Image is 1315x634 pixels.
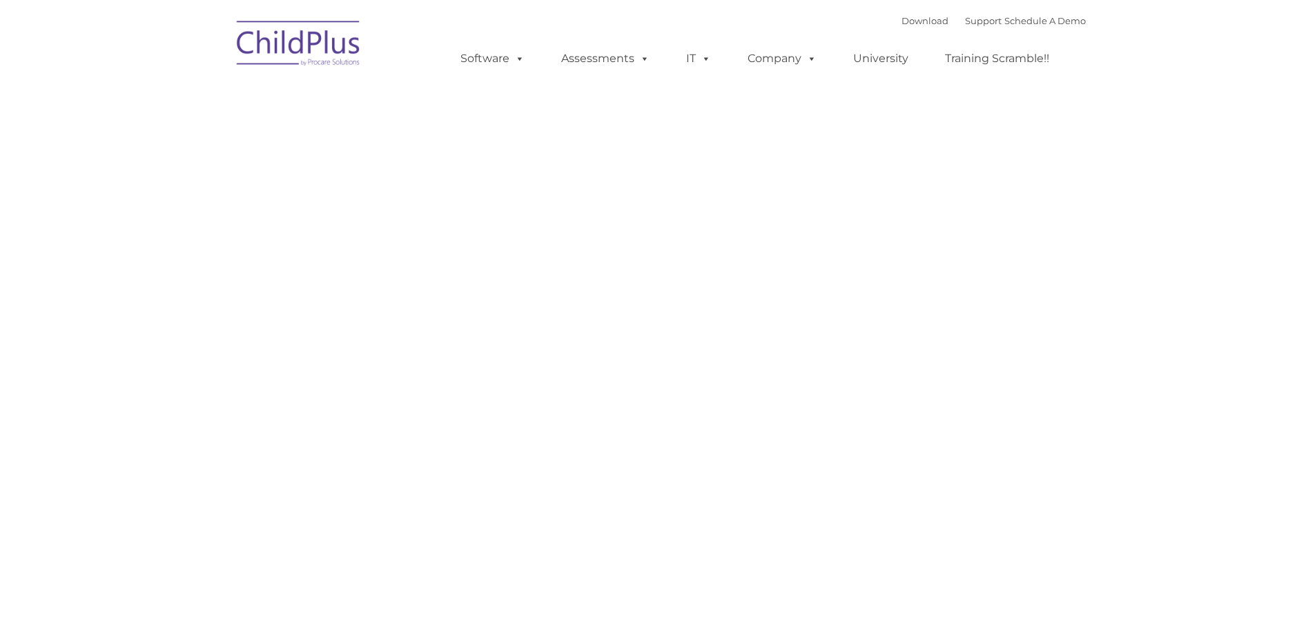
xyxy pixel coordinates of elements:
[734,45,830,72] a: Company
[447,45,538,72] a: Software
[902,15,1086,26] font: |
[839,45,922,72] a: University
[965,15,1002,26] a: Support
[1004,15,1086,26] a: Schedule A Demo
[902,15,948,26] a: Download
[931,45,1063,72] a: Training Scramble!!
[230,11,368,80] img: ChildPlus by Procare Solutions
[547,45,663,72] a: Assessments
[672,45,725,72] a: IT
